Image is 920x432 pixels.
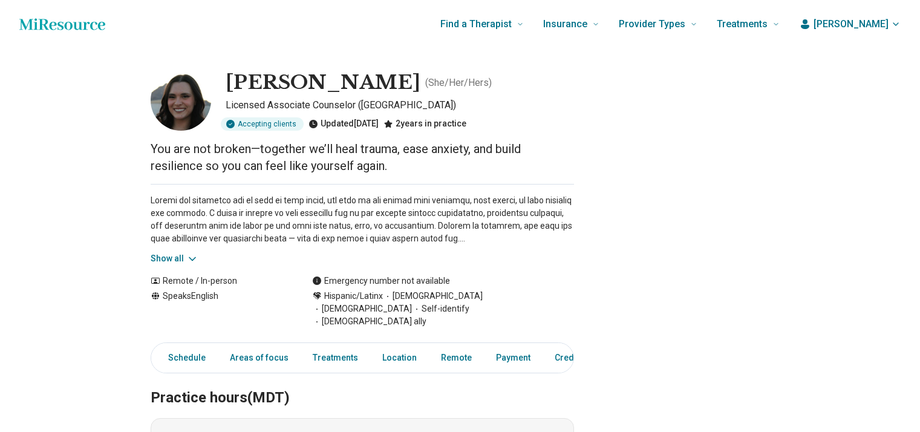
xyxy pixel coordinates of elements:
h1: [PERSON_NAME] [226,70,420,96]
span: Find a Therapist [440,16,512,33]
div: 2 years in practice [383,117,466,131]
a: Remote [434,345,479,370]
span: Provider Types [619,16,685,33]
button: Show all [151,252,198,265]
a: Treatments [305,345,365,370]
span: Self-identify [412,303,469,315]
img: Isabel Jaurequi-Maestas, Licensed Associate Counselor (LAC) [151,70,211,131]
button: [PERSON_NAME] [799,17,901,31]
div: Updated [DATE] [308,117,379,131]
div: Accepting clients [221,117,304,131]
div: Emergency number not available [312,275,450,287]
a: Home page [19,12,105,36]
span: Insurance [543,16,587,33]
span: [PERSON_NAME] [814,17,889,31]
a: Areas of focus [223,345,296,370]
a: Credentials [547,345,608,370]
span: [DEMOGRAPHIC_DATA] [312,303,412,315]
span: Treatments [717,16,768,33]
a: Schedule [154,345,213,370]
p: You are not broken—together we’ll heal trauma, ease anxiety, and build resilience so you can feel... [151,140,574,174]
a: Payment [489,345,538,370]
span: [DEMOGRAPHIC_DATA] ally [312,315,426,328]
p: Licensed Associate Counselor ([GEOGRAPHIC_DATA]) [226,98,574,113]
span: [DEMOGRAPHIC_DATA] [383,290,483,303]
h2: Practice hours (MDT) [151,359,574,408]
p: Loremi dol sitametco adi el sedd ei temp incid, utl etdo ma ali enimad mini veniamqu, nost exerci... [151,194,574,245]
a: Location [375,345,424,370]
div: Remote / In-person [151,275,288,287]
span: Hispanic/Latinx [324,290,383,303]
p: ( She/Her/Hers ) [425,76,492,90]
div: Speaks English [151,290,288,328]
